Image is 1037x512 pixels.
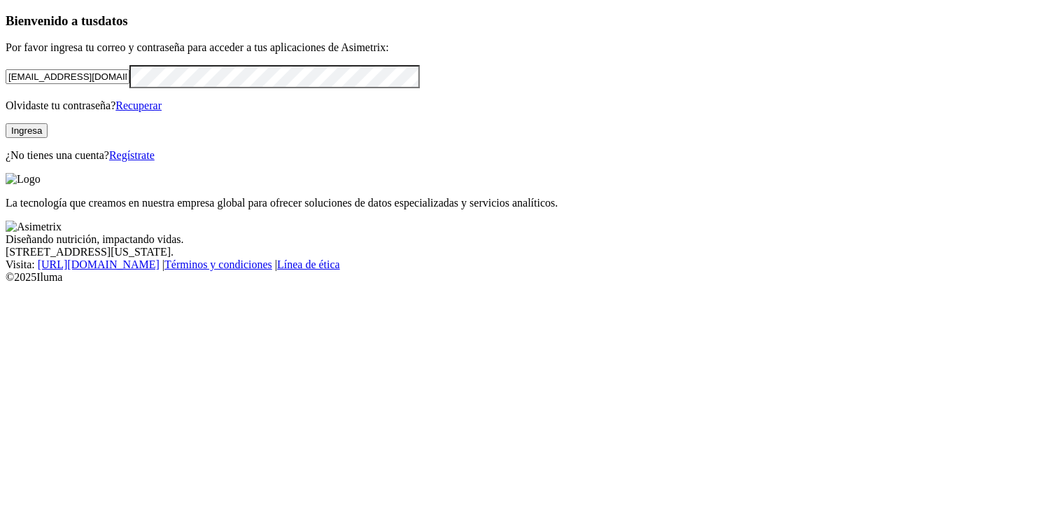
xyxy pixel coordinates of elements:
a: Recuperar [115,99,162,111]
h3: Bienvenido a tus [6,13,1031,29]
div: © 2025 Iluma [6,271,1031,284]
p: ¿No tienes una cuenta? [6,149,1031,162]
img: Logo [6,173,41,186]
p: La tecnología que creamos en nuestra empresa global para ofrecer soluciones de datos especializad... [6,197,1031,209]
button: Ingresa [6,123,48,138]
p: Olvidaste tu contraseña? [6,99,1031,112]
a: Regístrate [109,149,155,161]
div: Diseñando nutrición, impactando vidas. [6,233,1031,246]
div: Visita : | | [6,258,1031,271]
div: [STREET_ADDRESS][US_STATE]. [6,246,1031,258]
p: Por favor ingresa tu correo y contraseña para acceder a tus aplicaciones de Asimetrix: [6,41,1031,54]
input: Tu correo [6,69,129,84]
a: Términos y condiciones [164,258,272,270]
img: Asimetrix [6,221,62,233]
span: datos [98,13,128,28]
a: Línea de ética [277,258,340,270]
a: [URL][DOMAIN_NAME] [38,258,160,270]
